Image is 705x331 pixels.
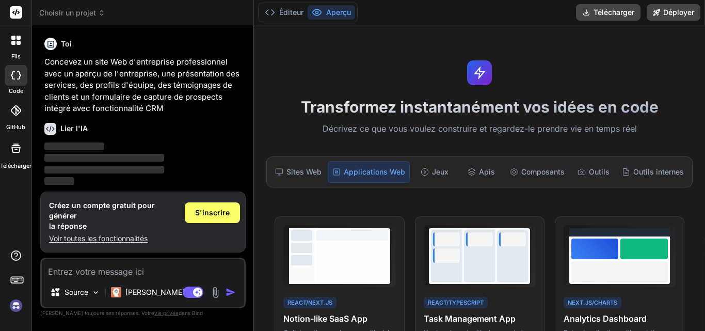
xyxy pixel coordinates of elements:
font: dans Bind [179,310,203,316]
font: Jeux [432,167,448,176]
img: icône [226,287,236,297]
font: Source [65,288,88,296]
img: Claude 4 Sonnet [111,287,121,297]
font: code [9,87,23,94]
font: GitHub [6,123,25,131]
button: Télécharger [576,4,640,21]
font: S'inscrire [195,208,230,217]
h4: Task Management App [424,312,536,325]
font: [PERSON_NAME] toujours ses réponses. Votre [40,310,154,316]
div: Next.js/Charts [564,297,621,309]
font: Outils [589,167,610,176]
font: Décrivez ce que vous voulez construire et regardez-le prendre vie en temps réel [323,123,637,134]
font: Sites Web [286,167,322,176]
div: React/Next.js [283,297,337,309]
font: vie privée [154,310,179,316]
img: pièce jointe [210,287,221,298]
font: Applications Web [344,167,405,176]
h4: Analytics Dashboard [564,312,676,325]
img: se connecter [7,297,25,314]
font: Composants [521,167,565,176]
font: Lier l'IA [60,124,88,133]
font: [PERSON_NAME] 4 S.. [125,288,202,296]
font: Apis [479,167,495,176]
font: Outils internes [633,167,684,176]
div: React/TypeScript [424,297,488,309]
font: Choisir un projet [39,8,96,17]
font: Concevez un site Web d'entreprise professionnel avec un aperçu de l'entreprise, une présentation ... [44,57,239,113]
button: Déployer [647,4,700,21]
font: Télécharger [594,8,634,17]
img: Choisir des modèles [91,288,100,297]
font: Créez un compte gratuit pour générer [49,201,155,220]
font: Aperçu [326,8,351,17]
font: Éditeur [279,8,303,17]
h4: Notion-like SaaS App [283,312,395,325]
button: Éditeur [261,5,308,20]
font: Déployer [663,8,694,17]
button: Aperçu [308,5,355,20]
font: la réponse [49,222,87,230]
font: Voir toutes les fonctionnalités [49,234,148,243]
font: Toi [61,39,72,48]
font: Transformez instantanément vos idées en code [301,98,659,116]
font: fils [11,53,21,60]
